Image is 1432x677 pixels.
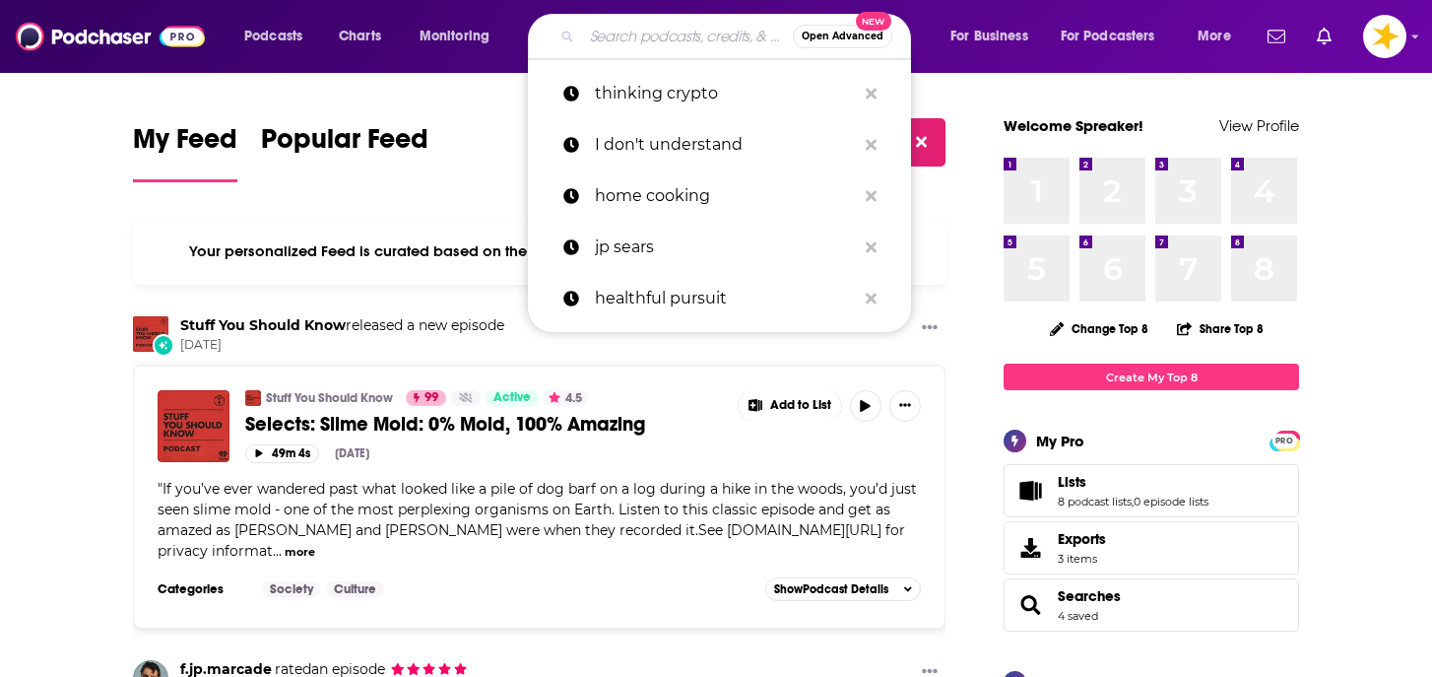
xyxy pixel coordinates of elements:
[1058,609,1098,623] a: 4 saved
[245,412,724,437] a: Selects: Slime Mold: 0% Mold, 100% Amazing
[739,390,841,422] button: Show More Button
[1272,433,1296,447] a: PRO
[774,582,888,596] span: Show Podcast Details
[266,390,393,406] a: Stuff You Should Know
[528,222,911,273] a: jp sears
[1058,530,1106,548] span: Exports
[1010,591,1050,619] a: Searches
[1061,23,1155,50] span: For Podcasters
[133,122,237,168] span: My Feed
[547,14,930,59] div: Search podcasts, credits, & more...
[528,170,911,222] a: home cooking
[1004,116,1143,135] a: Welcome Spreaker!
[1058,552,1106,566] span: 3 items
[1363,15,1406,58] img: User Profile
[244,23,302,50] span: Podcasts
[339,23,381,50] span: Charts
[1058,587,1121,605] a: Searches
[765,577,921,601] button: ShowPodcast Details
[133,316,168,352] img: Stuff You Should Know
[856,12,891,31] span: New
[133,218,945,285] div: Your personalized Feed is curated based on the Podcasts, Creators, Users, and Lists that you Follow.
[420,23,489,50] span: Monitoring
[1198,23,1231,50] span: More
[1010,534,1050,562] span: Exports
[273,542,282,560] span: ...
[406,21,515,52] button: open menu
[1219,116,1299,135] a: View Profile
[180,316,346,334] a: Stuff You Should Know
[1309,20,1339,53] a: Show notifications dropdown
[1048,21,1184,52] button: open menu
[1038,316,1160,341] button: Change Top 8
[261,122,428,168] span: Popular Feed
[158,480,917,560] span: "
[528,119,911,170] a: I don't understand
[1004,521,1299,575] a: Exports
[326,21,393,52] a: Charts
[1184,21,1256,52] button: open menu
[582,21,793,52] input: Search podcasts, credits, & more...
[406,390,446,406] a: 99
[1058,495,1132,508] a: 8 podcast lists
[486,390,539,406] a: Active
[889,390,921,422] button: Show More Button
[390,662,468,677] span: f.jp.marcade's Rating: 5 out of 5
[950,23,1028,50] span: For Business
[180,337,504,354] span: [DATE]
[158,390,229,462] img: Selects: Slime Mold: 0% Mold, 100% Amazing
[180,316,504,335] h3: released a new episode
[133,122,237,182] a: My Feed
[1058,473,1208,491] a: Lists
[528,273,911,324] a: healthful pursuit
[595,222,856,273] p: jp sears
[1004,464,1299,517] span: Lists
[1058,473,1086,491] span: Lists
[153,334,174,356] div: New Episode
[595,119,856,170] p: I don't understand
[595,68,856,119] p: thinking crypto
[245,444,319,463] button: 49m 4s
[16,18,205,55] img: Podchaser - Follow, Share and Rate Podcasts
[595,170,856,222] p: home cooking
[543,390,588,406] button: 4.5
[245,412,645,437] span: Selects: Slime Mold: 0% Mold, 100% Amazing
[802,32,883,41] span: Open Advanced
[1010,477,1050,505] a: Lists
[1004,364,1299,390] a: Create My Top 8
[793,25,892,48] button: Open AdvancedNew
[914,316,945,341] button: Show More Button
[230,21,328,52] button: open menu
[158,480,917,560] span: If you’ve ever wandered past what looked like a pile of dog barf on a log during a hike in the wo...
[335,446,369,460] div: [DATE]
[262,581,321,597] a: Society
[1176,309,1265,348] button: Share Top 8
[326,581,384,597] a: Culture
[595,273,856,324] p: healthful pursuit
[528,68,911,119] a: thinking crypto
[1036,432,1084,450] div: My Pro
[937,21,1053,52] button: open menu
[1272,434,1296,448] span: PRO
[493,388,531,408] span: Active
[245,390,261,406] img: Stuff You Should Know
[1363,15,1406,58] span: Logged in as Spreaker_Prime
[1004,578,1299,632] span: Searches
[424,388,438,408] span: 99
[261,122,428,182] a: Popular Feed
[1134,495,1208,508] a: 0 episode lists
[770,398,831,413] span: Add to List
[1132,495,1134,508] span: ,
[285,544,315,561] button: more
[158,581,246,597] h3: Categories
[1363,15,1406,58] button: Show profile menu
[1260,20,1293,53] a: Show notifications dropdown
